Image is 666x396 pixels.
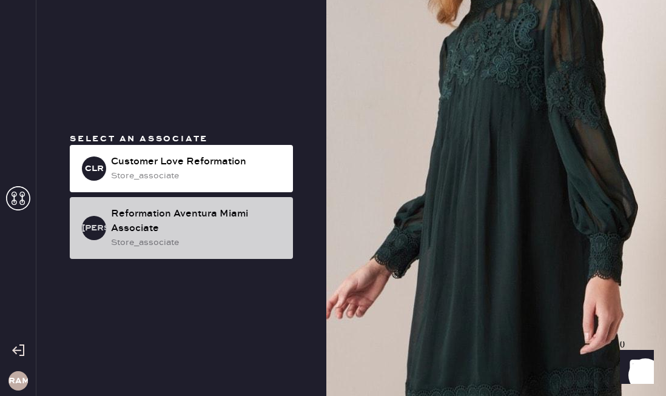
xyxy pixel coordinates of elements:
[111,169,283,183] div: store_associate
[70,133,208,144] span: Select an associate
[111,236,283,249] div: store_associate
[608,341,661,394] iframe: Front Chat
[8,377,28,385] h3: RAM
[111,207,283,236] div: Reformation Aventura Miami Associate
[111,155,283,169] div: Customer Love Reformation
[85,164,104,173] h3: CLR
[82,224,106,232] h3: [PERSON_NAME]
